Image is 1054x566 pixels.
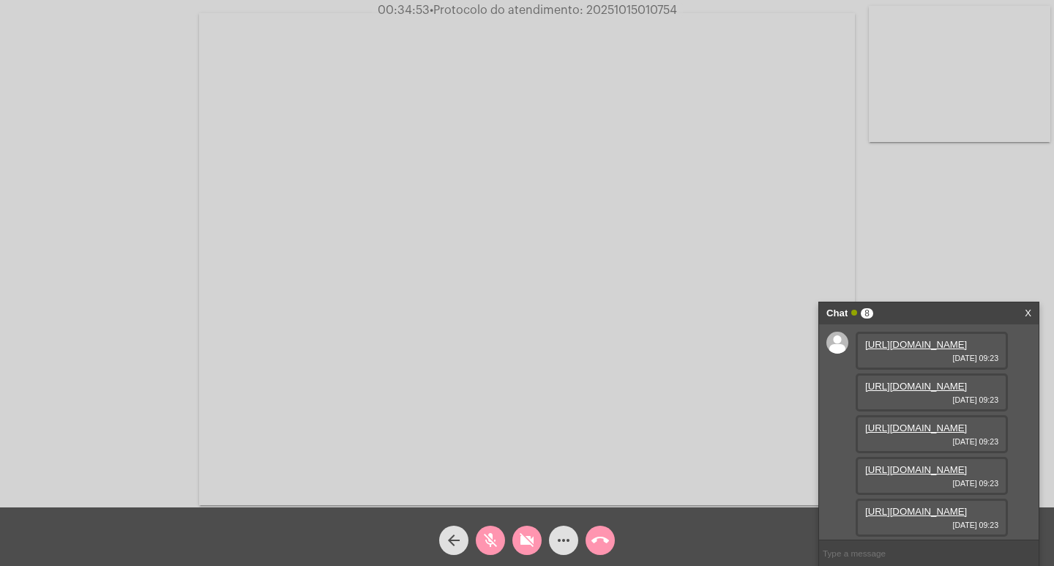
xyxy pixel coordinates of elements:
[865,479,998,488] span: [DATE] 09:23
[861,308,873,319] span: 8
[851,310,857,316] span: Online
[819,540,1039,566] input: Type a message
[445,532,463,549] mat-icon: arrow_back
[378,4,430,16] span: 00:34:53
[865,437,998,446] span: [DATE] 09:23
[482,532,499,549] mat-icon: mic_off
[865,521,998,529] span: [DATE] 09:23
[865,464,967,475] a: [URL][DOMAIN_NAME]
[591,532,609,549] mat-icon: call_end
[865,381,967,392] a: [URL][DOMAIN_NAME]
[518,532,536,549] mat-icon: videocam_off
[865,395,998,404] span: [DATE] 09:23
[865,506,967,517] a: [URL][DOMAIN_NAME]
[826,302,848,324] strong: Chat
[430,4,677,16] span: Protocolo do atendimento: 20251015010754
[1025,302,1031,324] a: X
[555,532,572,549] mat-icon: more_horiz
[430,4,433,16] span: •
[865,354,998,362] span: [DATE] 09:23
[865,339,967,350] a: [URL][DOMAIN_NAME]
[865,422,967,433] a: [URL][DOMAIN_NAME]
